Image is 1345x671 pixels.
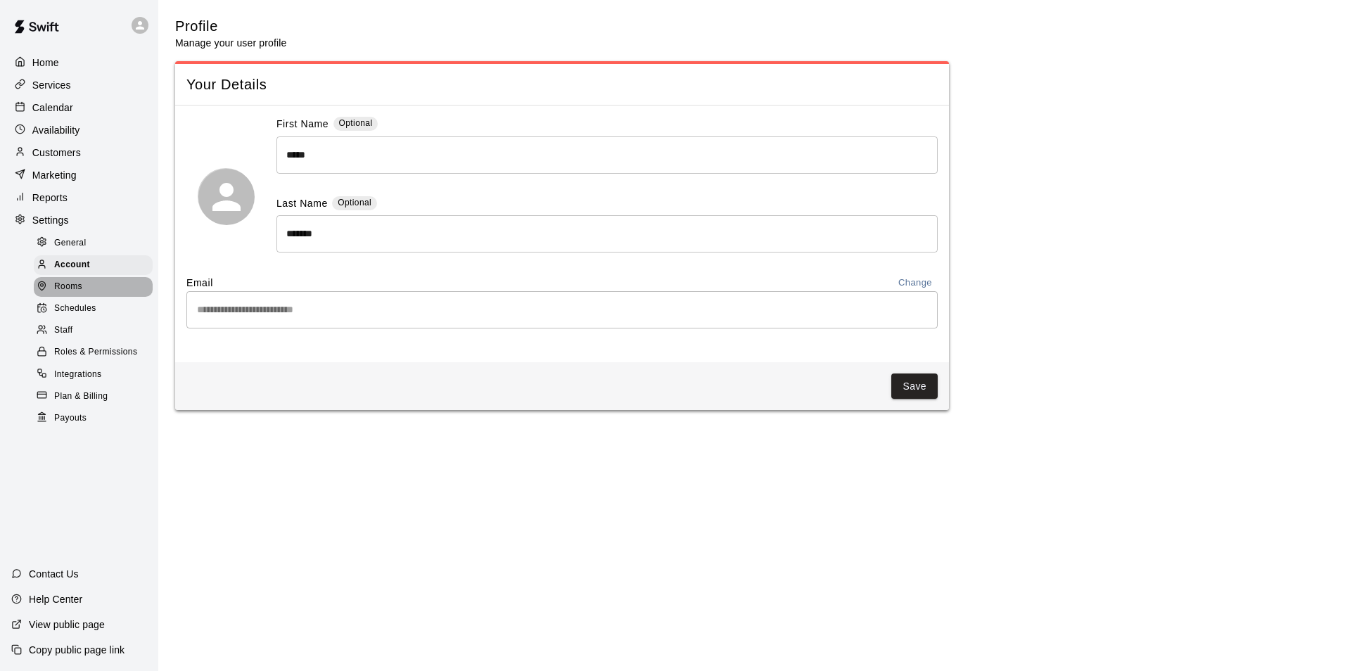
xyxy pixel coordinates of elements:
a: General [34,232,158,254]
div: Schedules [34,299,153,319]
p: Settings [32,213,69,227]
button: Change [893,275,938,291]
p: View public page [29,618,105,632]
p: Manage your user profile [175,36,286,50]
button: Save [891,373,938,400]
div: Account [34,255,153,275]
a: Settings [11,210,147,231]
a: Payouts [34,407,158,429]
span: Roles & Permissions [54,345,137,359]
label: First Name [276,117,329,133]
a: Customers [11,142,147,163]
a: Services [11,75,147,96]
span: Optional [339,118,373,128]
a: Staff [34,320,158,342]
a: Account [34,254,158,276]
p: Contact Us [29,567,79,581]
span: Schedules [54,302,96,316]
div: Rooms [34,277,153,297]
span: Account [54,258,90,272]
p: Home [32,56,59,70]
label: Email [186,276,213,290]
span: Payouts [54,411,87,426]
a: Calendar [11,97,147,118]
div: Staff [34,321,153,340]
a: Integrations [34,364,158,385]
a: Roles & Permissions [34,342,158,364]
a: Schedules [34,298,158,320]
span: Rooms [54,280,82,294]
p: Copy public page link [29,643,125,657]
a: Plan & Billing [34,385,158,407]
p: Availability [32,123,80,137]
div: Plan & Billing [34,387,153,407]
span: Optional [338,198,371,207]
a: Availability [11,120,147,141]
h5: Profile [175,17,286,36]
div: Payouts [34,409,153,428]
div: General [34,234,153,253]
label: Last Name [276,196,328,212]
div: Roles & Permissions [34,343,153,362]
p: Help Center [29,592,82,606]
span: General [54,236,87,250]
span: Your Details [186,75,938,94]
a: Home [11,52,147,73]
p: Services [32,78,71,92]
p: Customers [32,146,81,160]
p: Calendar [32,101,73,115]
span: Plan & Billing [54,390,108,404]
a: Rooms [34,276,158,298]
a: Marketing [11,165,147,186]
span: Staff [54,324,72,338]
p: Marketing [32,168,77,182]
span: Integrations [54,368,102,382]
p: Reports [32,191,68,205]
a: Reports [11,187,147,208]
div: Integrations [34,365,153,385]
